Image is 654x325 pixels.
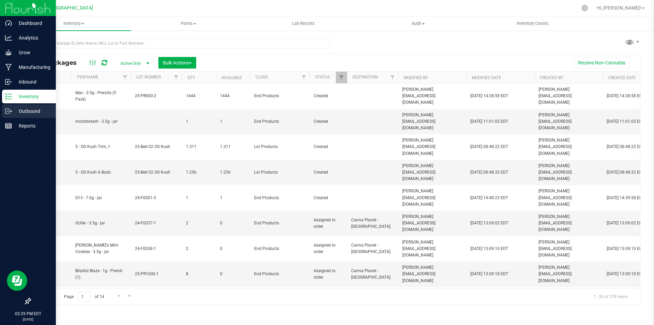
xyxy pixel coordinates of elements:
span: [PERSON_NAME][EMAIL_ADDRESS][DOMAIN_NAME] [539,137,598,157]
span: [DATE] 14:39:58 EDT [607,195,644,201]
span: [PERSON_NAME][EMAIL_ADDRESS][DOMAIN_NAME] [402,264,462,284]
inline-svg: Grow [5,49,12,56]
span: Created [314,169,343,176]
span: 1 [186,195,212,201]
span: End Products [254,118,306,125]
span: [PERSON_NAME][EMAIL_ADDRESS][DOMAIN_NAME] [402,137,462,157]
inline-svg: Outbound [5,108,12,115]
p: Dashboard [12,19,53,27]
span: 1 [186,118,212,125]
p: [DATE] [3,317,53,322]
span: 2 [186,246,212,252]
p: Inbound [12,78,53,86]
span: Assigned to order [314,242,343,255]
span: Mac - 3.5g - Prerolls (5 Pack) [75,90,127,103]
span: Inventory [16,20,131,27]
span: 0 [220,246,246,252]
span: Created [314,144,343,150]
span: Created [314,195,343,201]
span: [PERSON_NAME][EMAIL_ADDRESS][DOMAIN_NAME] [402,112,462,132]
a: Modified By [404,75,428,80]
span: [GEOGRAPHIC_DATA] [46,5,93,11]
span: [PERSON_NAME][EMAIL_ADDRESS][DOMAIN_NAME] [539,213,598,233]
span: [DATE] 13:09:10 EDT [470,246,508,252]
p: Grow [12,48,53,57]
a: Modified Date [472,75,501,80]
span: 1444 [186,93,212,99]
inline-svg: Inbound [5,78,12,85]
a: Filter [120,72,131,83]
span: Blissful Blaze - 1g - Preroll (1) [75,268,127,281]
span: 1 [220,118,246,125]
span: [DATE] 13:09:18 EDT [470,271,508,277]
span: 25-Bed 02 OG Kush [135,169,178,176]
inline-svg: Analytics [5,34,12,41]
inline-svg: Dashboard [5,20,12,27]
p: Outbound [12,107,53,115]
span: [DATE] 08:48:32 EDT [470,169,508,176]
span: [PERSON_NAME][EMAIL_ADDRESS][DOMAIN_NAME] [402,163,462,182]
div: Manage settings [580,5,589,11]
span: [DATE] 14:28:58 EDT [470,93,508,99]
span: Audit [361,20,475,27]
a: Plants [131,16,246,31]
span: 1.311 [186,144,212,150]
span: Ocifer - 3.5g - jar [75,220,127,226]
span: [DATE] 13:09:02 EDT [470,220,508,226]
inline-svg: Manufacturing [5,64,12,71]
span: 1 - 20 of 278 items [588,291,633,301]
a: Filter [336,72,347,83]
a: Destination [353,75,378,79]
span: Inventory Counts [508,20,558,27]
a: Go to the last page [125,291,135,300]
span: 5 - OG Kush Trim_1 [75,144,127,150]
span: 1 [220,195,246,201]
span: [DATE] 14:28:58 EDT [607,93,644,99]
a: Audit [361,16,476,31]
a: Lab Results [246,16,361,31]
span: All Packages [35,59,83,67]
span: 1.256 [186,169,212,176]
span: End Products [254,93,306,99]
a: Go to the next page [114,291,124,300]
iframe: Resource center [7,270,27,291]
p: 02:29 PM EDT [3,311,53,317]
span: [DATE] 08:48:22 EDT [470,144,508,150]
span: 1.256 [220,169,246,176]
span: [DATE] 08:48:32 EDT [607,169,644,176]
span: [PERSON_NAME][EMAIL_ADDRESS][DOMAIN_NAME] [402,188,462,208]
a: Class [255,75,268,79]
a: Filter [171,72,182,83]
span: [PERSON_NAME][EMAIL_ADDRESS][DOMAIN_NAME] [539,239,598,259]
span: End Products [254,220,306,226]
span: 25-PR1000-1 [135,271,178,277]
a: Filter [387,72,398,83]
span: [PERSON_NAME][EMAIL_ADDRESS][DOMAIN_NAME] [402,213,462,233]
span: Lot Products [254,144,306,150]
span: [DATE] 13:09:02 EDT [607,220,644,226]
a: Qty [187,75,195,80]
span: Bulk Actions [163,60,192,65]
a: Status [315,75,330,79]
span: 5 - OG Kush A Buds [75,169,127,176]
input: 1 [78,291,90,302]
a: Item Name [77,75,98,79]
span: [PERSON_NAME][EMAIL_ADDRESS][DOMAIN_NAME] [539,163,598,182]
span: Hi, [PERSON_NAME]! [597,5,641,11]
span: Lot Products [254,169,306,176]
span: [DATE] 13:09:18 EDT [607,271,644,277]
span: G13 - 7.0g - jar [75,195,127,201]
span: motorbreath - 3.5g - jar [75,118,127,125]
span: [DATE] 08:48:22 EDT [607,144,644,150]
span: Lab Results [283,20,324,27]
span: [PERSON_NAME]'s Mint Cookies - 3.5g - jar [75,242,127,255]
span: 24-F0038-1 [135,246,178,252]
span: 8 [186,271,212,277]
a: Available [221,75,242,80]
span: Assigned to order [314,268,343,281]
span: 0 [220,271,246,277]
span: Assigned to order [314,217,343,230]
span: 0 [220,220,246,226]
span: Canna Planet - [GEOGRAPHIC_DATA] [351,242,394,255]
span: 25-Bed 02 OG Kush [135,144,178,150]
